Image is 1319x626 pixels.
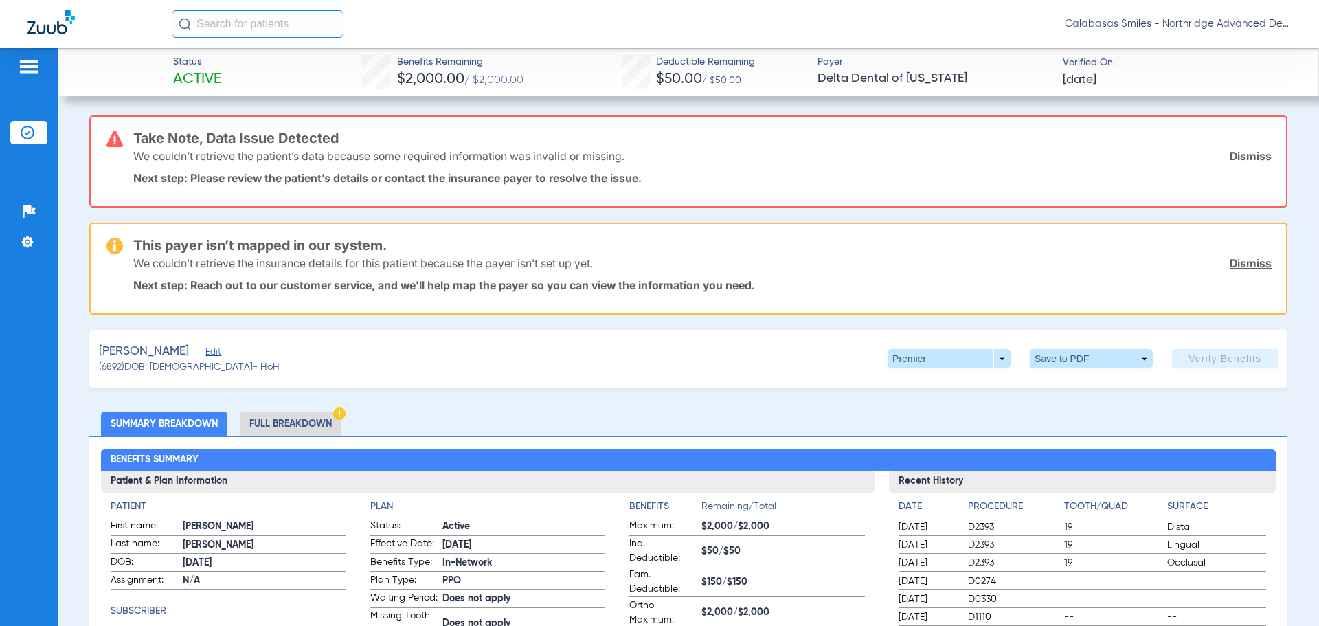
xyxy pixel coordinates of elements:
span: Ind. Deductible: [629,537,697,566]
span: -- [1167,574,1265,588]
span: Plan Type: [370,573,438,590]
span: $150/$150 [701,575,864,590]
span: $2,000/$2,000 [701,605,864,620]
span: Waiting Period: [370,591,438,607]
span: -- [1064,574,1162,588]
li: Summary Breakdown [101,412,227,436]
app-breakdown-title: Procedure [968,500,1059,519]
span: Edit [205,347,218,360]
h3: Take Note, Data Issue Detected [133,131,1272,145]
span: Active [173,70,221,89]
app-breakdown-title: Tooth/Quad [1064,500,1162,519]
span: D2393 [968,556,1059,570]
span: D0274 [968,574,1059,588]
span: Distal [1167,520,1265,534]
h2: Benefits Summary [101,449,1275,471]
span: Assignment: [111,573,178,590]
img: warning-icon [106,238,123,254]
span: -- [1167,610,1265,624]
h4: Subscriber [111,604,346,618]
span: -- [1167,592,1265,606]
span: 19 [1064,538,1162,552]
span: Verified On [1063,56,1296,70]
span: Status: [370,519,438,535]
span: Maximum: [629,519,697,535]
input: Search for patients [172,10,343,38]
h4: Benefits [629,500,701,514]
span: -- [1064,592,1162,606]
span: [DATE] [1063,71,1096,89]
span: Lingual [1167,538,1265,552]
button: Premier [888,349,1011,368]
span: [PERSON_NAME] [183,519,346,534]
span: [DATE] [899,556,956,570]
span: D1110 [968,610,1059,624]
span: 19 [1064,556,1162,570]
h4: Tooth/Quad [1064,500,1162,514]
span: Status [173,55,221,69]
app-breakdown-title: Surface [1167,500,1265,519]
span: Benefits Remaining [397,55,523,69]
span: $2,000.00 [397,72,464,87]
img: Hazard [333,407,346,420]
h3: Patient & Plan Information [101,471,874,493]
span: [DATE] [183,556,346,570]
span: $50/$50 [701,544,864,559]
span: Active [442,519,605,534]
span: $2,000/$2,000 [701,519,864,534]
img: hamburger-icon [18,58,40,75]
span: Effective Date: [370,537,438,553]
span: [PERSON_NAME] [99,343,189,360]
span: Deductible Remaining [656,55,755,69]
span: -- [1064,610,1162,624]
span: / $2,000.00 [464,75,523,86]
img: Search Icon [179,18,191,30]
span: Calabasas Smiles - Northridge Advanced Dentistry [1065,17,1292,31]
span: 19 [1064,520,1162,534]
p: Next step: Please review the patient’s details or contact the insurance payer to resolve the issue. [133,171,1272,185]
h3: This payer isn’t mapped in our system. [133,238,1272,252]
span: Does not apply [442,592,605,606]
h4: Plan [370,500,605,514]
h4: Date [899,500,956,514]
span: [DATE] [899,574,956,588]
span: PPO [442,574,605,588]
img: error-icon [106,131,123,147]
h4: Procedure [968,500,1059,514]
span: Remaining/Total [701,500,864,519]
span: [DATE] [899,592,956,606]
span: D2393 [968,520,1059,534]
span: [PERSON_NAME] [183,538,346,552]
span: [DATE] [899,610,956,624]
span: $50.00 [656,72,702,87]
span: Fam. Deductible: [629,568,697,596]
span: (6892) DOB: [DEMOGRAPHIC_DATA] - HoH [99,360,280,375]
span: [DATE] [442,538,605,552]
span: N/A [183,574,346,588]
app-breakdown-title: Benefits [629,500,701,519]
a: Dismiss [1230,149,1272,163]
li: Full Breakdown [240,412,341,436]
span: Delta Dental of [US_STATE] [818,70,1051,87]
p: Next step: Reach out to our customer service, and we’ll help map the payer so you can view the in... [133,278,1272,292]
span: D0330 [968,592,1059,606]
span: Payer [818,55,1051,69]
span: [DATE] [899,538,956,552]
span: DOB: [111,555,178,572]
h3: Recent History [889,471,1276,493]
span: Benefits Type: [370,555,438,572]
h4: Patient [111,500,346,514]
a: Dismiss [1230,256,1272,270]
span: Last name: [111,537,178,553]
p: We couldn’t retrieve the patient’s data because some required information was invalid or missing. [133,149,624,163]
span: First name: [111,519,178,535]
h4: Surface [1167,500,1265,514]
span: Occlusal [1167,556,1265,570]
span: D2393 [968,538,1059,552]
app-breakdown-title: Date [899,500,956,519]
img: Zuub Logo [27,10,75,34]
span: / $50.00 [702,76,741,85]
